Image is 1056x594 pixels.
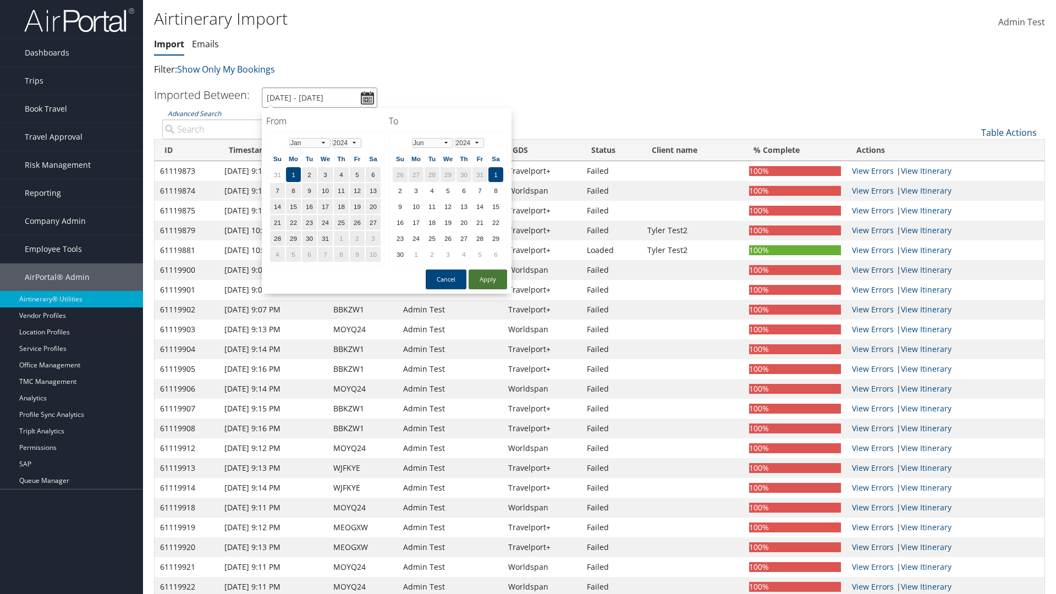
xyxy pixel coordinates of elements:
div: 100% [749,463,841,473]
td: [DATE] 9:13 PM [219,320,328,339]
div: 100% [749,186,841,196]
span: Book Travel [25,95,67,123]
th: Mo [286,151,301,166]
td: | [846,161,1044,181]
td: Worldspan [503,181,581,201]
td: 10 [409,199,424,214]
td: Failed [581,201,642,221]
a: View Itinerary Details [901,562,952,572]
td: MOYQ24 [328,320,398,339]
td: 17 [409,215,424,230]
td: [DATE] 9:16 PM [219,359,328,379]
td: 5 [472,247,487,262]
td: 16 [302,199,317,214]
td: BBKZW1 [328,359,398,379]
td: [DATE] 9:13 PM [219,458,328,478]
h4: To [389,115,507,127]
td: 2 [425,247,439,262]
span: Company Admin [25,207,86,235]
td: 3 [409,183,424,198]
td: 21 [472,215,487,230]
th: Actions [846,140,1044,161]
th: Mo [409,151,424,166]
a: Admin Test [998,5,1045,40]
td: 61119913 [155,458,219,478]
span: Risk Management [25,151,91,179]
td: 61119908 [155,419,219,438]
div: 100% [749,265,841,275]
td: Admin Test [398,379,503,399]
td: 61119901 [155,280,219,300]
a: View Itinerary Details [901,463,952,473]
td: Travelport+ [503,300,581,320]
th: GDS: activate to sort column ascending [503,140,581,161]
td: 19 [350,199,365,214]
div: 100% [749,404,841,414]
td: Admin Test [398,300,503,320]
td: 6 [457,183,471,198]
a: View errors [852,166,894,176]
td: | [846,221,1044,240]
a: View Itinerary Details [901,185,952,196]
td: 31 [472,167,487,182]
a: Advanced Search [168,109,221,118]
th: ID: activate to sort column ascending [155,140,219,161]
span: Reporting [25,179,61,207]
td: Failed [581,181,642,201]
td: [DATE] 9:12 PM [219,438,328,458]
a: Show Only My Bookings [177,63,275,75]
td: Failed [581,260,642,280]
div: 100% [749,443,841,453]
th: Th [334,151,349,166]
td: 26 [350,215,365,230]
a: View Itinerary Details [901,245,952,255]
td: 28 [472,231,487,246]
span: Dashboards [25,39,69,67]
td: Tyler Test2 [642,240,744,260]
td: 61119874 [155,181,219,201]
td: 61119905 [155,359,219,379]
td: 24 [318,215,333,230]
td: | [846,201,1044,221]
td: Failed [581,359,642,379]
a: View errors [852,265,894,275]
td: 4 [425,183,439,198]
td: 61119904 [155,339,219,359]
div: 100% [749,384,841,394]
th: Fr [350,151,365,166]
td: 3 [366,231,381,246]
a: Import [154,38,184,50]
th: Su [393,151,408,166]
th: Tu [302,151,317,166]
td: 7 [318,247,333,262]
td: 6 [302,247,317,262]
td: 5 [441,183,455,198]
td: 26 [393,167,408,182]
a: View errors [852,344,894,354]
td: 30 [393,247,408,262]
a: View errors [852,245,894,255]
td: | [846,419,1044,438]
td: 14 [472,199,487,214]
td: 1 [286,167,301,182]
td: [DATE] 10:09 AM [219,221,328,240]
a: View errors [852,364,894,374]
a: Emails [192,38,219,50]
td: Failed [581,221,642,240]
td: | [846,399,1044,419]
td: 28 [270,231,285,246]
td: Failed [581,438,642,458]
td: 8 [334,247,349,262]
div: 100% [749,324,841,334]
td: 61119875 [155,201,219,221]
a: View errors [852,463,894,473]
td: Failed [581,399,642,419]
td: 2 [302,167,317,182]
button: Cancel [426,269,466,289]
td: Worldspan [503,260,581,280]
td: 27 [366,215,381,230]
td: [DATE] 10:17 AM [219,240,328,260]
td: Admin Test [398,339,503,359]
td: 61119879 [155,221,219,240]
td: Travelport+ [503,221,581,240]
